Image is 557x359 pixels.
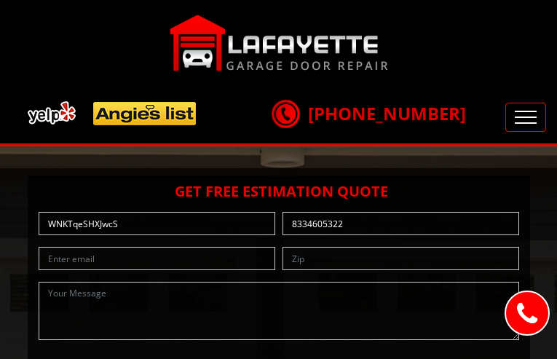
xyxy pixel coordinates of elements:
[35,183,523,200] h2: Get Free Estimation Quote
[267,95,304,132] img: call.png
[272,101,466,125] a: [PHONE_NUMBER]
[39,212,275,235] input: Name
[39,247,275,270] input: Enter email
[505,103,546,132] button: Toggle navigation
[283,212,519,235] input: Phone
[22,95,202,131] img: add.png
[170,15,388,71] img: Lafayette.png
[283,247,519,270] input: Zip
